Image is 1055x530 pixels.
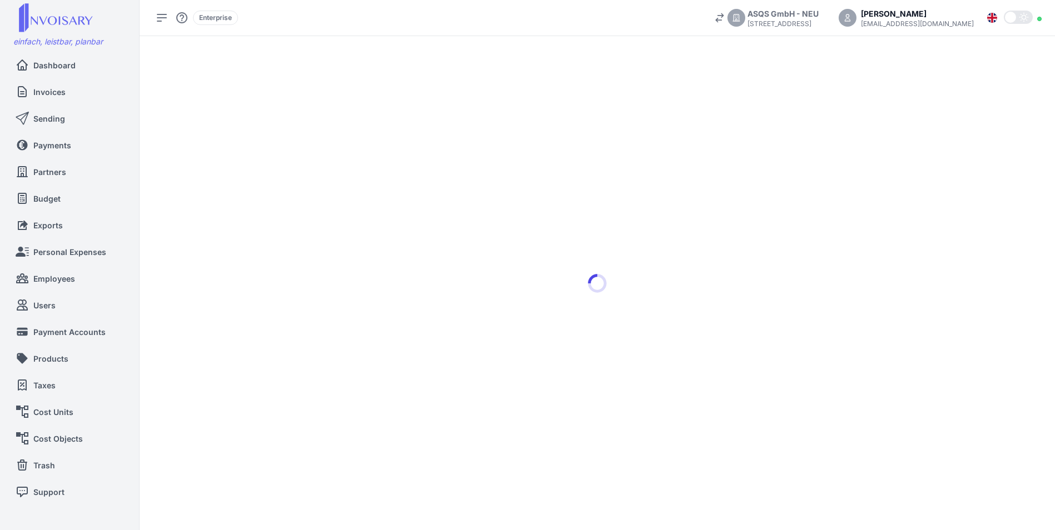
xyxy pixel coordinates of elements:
span: Cost Objects [33,433,83,444]
span: Payments [33,139,71,151]
a: Trash [16,454,132,476]
span: Support [33,486,65,498]
span: Exports [33,219,63,231]
a: Dashboard [16,54,132,76]
a: Cost Units [16,401,127,423]
span: Personal Expenses [33,246,106,258]
span: Users [33,299,56,311]
a: Invoices [16,81,127,103]
a: Payments [16,134,132,156]
a: Support [16,481,132,503]
a: Budget [16,187,132,209]
div: Online [1037,17,1042,21]
a: Sending [16,107,132,129]
span: Payment Accounts [33,326,106,338]
img: Flag_en.svg [987,13,997,23]
span: Partners [33,166,66,178]
span: Trash [33,459,55,471]
a: Products [16,347,132,369]
a: Taxes [16,374,127,396]
span: Budget [33,193,61,204]
a: Payment Accounts [16,321,127,343]
a: Cost Objects [16,427,127,449]
div: Enterprise [193,11,238,25]
span: Employees [33,273,75,284]
span: Taxes [33,379,56,391]
div: [PERSON_NAME] [861,8,974,19]
a: Personal Expenses [16,241,132,263]
span: Products [33,353,68,364]
span: einfach, leistbar, planbar [13,37,103,46]
span: Sending [33,113,65,124]
a: Partners [16,161,127,183]
span: Cost Units [33,406,73,418]
a: Exports [16,214,132,236]
div: [STREET_ADDRESS] [747,19,819,28]
span: Dashboard [33,59,76,71]
div: [EMAIL_ADDRESS][DOMAIN_NAME] [861,19,974,28]
span: Invoices [33,86,66,98]
div: ASQS GmbH - NEU [747,8,819,19]
a: Employees [16,267,127,289]
a: Enterprise [193,12,238,22]
a: Users [16,294,132,316]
